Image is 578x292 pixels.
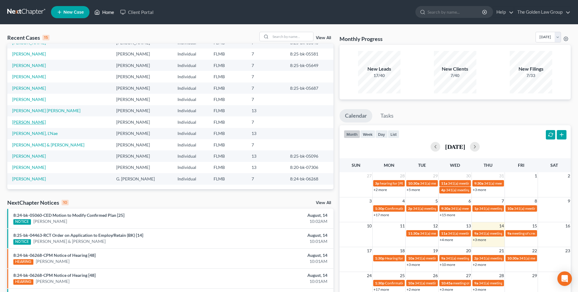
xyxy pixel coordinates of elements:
[227,238,327,244] div: 10:01AM
[247,116,285,128] td: 7
[408,256,414,260] span: 10a
[550,163,558,168] span: Sat
[358,72,401,79] div: 17/40
[173,94,209,105] td: Individual
[451,206,509,211] span: 341(a) meeting for [PERSON_NAME]
[408,206,412,211] span: 2p
[420,181,478,186] span: 341(a) meeting for [PERSON_NAME]
[499,247,505,254] span: 21
[374,287,389,292] a: +17 more
[12,119,46,125] a: [PERSON_NAME]
[407,262,420,267] a: +3 more
[375,109,399,123] a: Tasks
[434,65,476,72] div: New Clients
[440,237,453,242] a: +4 more
[13,253,96,258] a: 8:24-bk-06268-CPM Notice of Hearing [48]
[344,130,360,138] button: month
[12,97,46,102] a: [PERSON_NAME]
[12,86,46,91] a: [PERSON_NAME]
[473,287,486,292] a: +3 more
[33,238,106,244] a: [PERSON_NAME] & [PERSON_NAME]
[441,181,447,186] span: 11a
[366,172,372,180] span: 27
[432,172,438,180] span: 29
[247,94,285,105] td: 7
[514,7,570,18] a: The Golden Law Group
[173,71,209,82] td: Individual
[209,105,247,116] td: FLMB
[12,131,58,136] a: [PERSON_NAME], L'Nae
[534,197,538,205] span: 8
[474,281,478,285] span: 9a
[285,150,333,162] td: 8:25-bk-05096
[111,82,173,94] td: [PERSON_NAME]
[12,165,46,170] a: [PERSON_NAME]
[484,181,543,186] span: 341(a) meeting for [PERSON_NAME]
[408,231,419,236] span: 11:30a
[448,181,539,186] span: 341(a) meeting for [PERSON_NAME] & [PERSON_NAME]
[375,281,384,285] span: 1:30p
[111,94,173,105] td: [PERSON_NAME]
[507,256,519,260] span: 10:30a
[13,273,96,278] a: 8:24-bk-06268-CPM Notice of Hearing [48]
[510,65,552,72] div: New Filings
[12,63,46,68] a: [PERSON_NAME]
[111,116,173,128] td: [PERSON_NAME]
[247,105,285,116] td: 13
[247,139,285,150] td: 7
[479,231,537,236] span: 341(a) meeting for [PERSON_NAME]
[36,258,69,264] a: [PERSON_NAME]
[519,256,578,260] span: 341(a) meeting for [PERSON_NAME]
[13,279,33,285] div: HEARING
[453,281,519,285] span: meeting of creditors for [PERSON_NAME]
[111,105,173,116] td: [PERSON_NAME]
[388,130,399,138] button: list
[474,231,478,236] span: 9a
[13,219,31,225] div: NOTICE
[474,256,478,260] span: 2p
[473,237,486,242] a: +3 more
[247,82,285,94] td: 7
[465,222,472,230] span: 13
[173,139,209,150] td: Individual
[209,173,247,184] td: FLMB
[565,247,571,254] span: 23
[557,271,572,286] div: Open Intercom Messenger
[413,206,472,211] span: 341(a) meeting for [PERSON_NAME]
[7,199,69,206] div: NextChapter Notices
[479,281,570,285] span: 341(a) meeting for [PERSON_NAME] & [PERSON_NAME]
[227,212,327,218] div: August, 14
[474,206,478,211] span: 1p
[366,272,372,279] span: 24
[399,272,405,279] span: 25
[12,108,80,113] a: [PERSON_NAME] [PERSON_NAME]
[247,173,285,184] td: 7
[435,197,438,205] span: 5
[441,256,445,260] span: 9a
[532,272,538,279] span: 29
[209,116,247,128] td: FLMB
[209,94,247,105] td: FLMB
[375,206,384,211] span: 1:30p
[518,163,524,168] span: Fri
[360,130,375,138] button: week
[173,116,209,128] td: Individual
[484,163,492,168] span: Thu
[384,163,394,168] span: Mon
[385,206,486,211] span: Confirmation hearing for [PERSON_NAME] & [PERSON_NAME]
[111,150,173,162] td: [PERSON_NAME]
[399,222,405,230] span: 11
[209,49,247,60] td: FLMB
[12,153,46,159] a: [PERSON_NAME]
[285,173,333,184] td: 8:24-bk-06268
[63,10,84,15] span: New Case
[448,231,506,236] span: 341(a) meeting for [PERSON_NAME]
[247,162,285,173] td: 13
[450,163,460,168] span: Wed
[209,139,247,150] td: FLMB
[12,74,46,79] a: [PERSON_NAME]
[247,60,285,71] td: 7
[374,187,387,192] a: +2 more
[12,40,46,45] a: [PERSON_NAME]
[111,60,173,71] td: [PERSON_NAME]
